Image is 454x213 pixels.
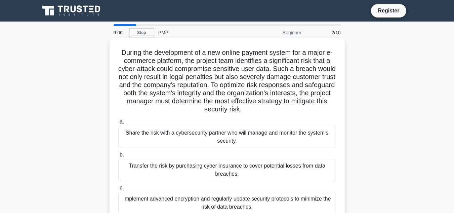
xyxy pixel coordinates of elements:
[120,119,124,125] span: a.
[110,26,129,39] div: 9:06
[118,159,336,181] div: Transfer the risk by purchasing cyber insurance to cover potential losses from data breaches.
[120,152,124,157] span: b.
[129,29,154,37] a: Stop
[154,26,247,39] div: PMP
[247,26,305,39] div: Beginner
[305,26,345,39] div: 2/10
[120,185,124,190] span: c.
[118,126,336,148] div: Share the risk with a cybersecurity partner who will manage and monitor the system's security.
[118,48,337,114] h5: During the development of a new online payment system for a major e-commerce platform, the projec...
[374,6,403,15] a: Register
